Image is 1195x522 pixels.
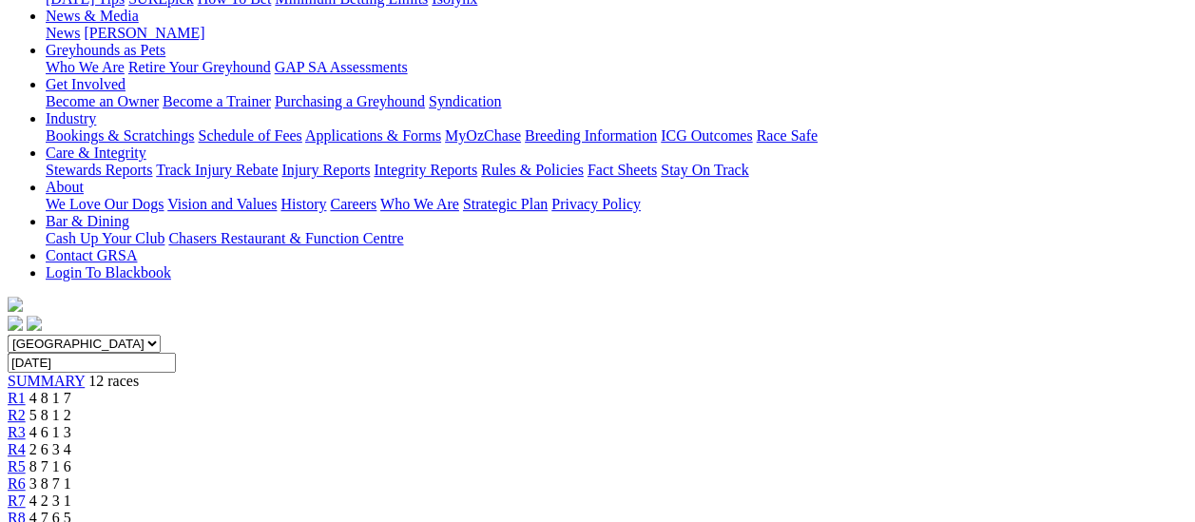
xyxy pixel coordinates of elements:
a: R5 [8,458,26,474]
a: SUMMARY [8,373,85,389]
a: Who We Are [46,59,125,75]
a: History [280,196,326,212]
a: Cash Up Your Club [46,230,164,246]
img: twitter.svg [27,316,42,331]
a: R2 [8,407,26,423]
a: Contact GRSA [46,247,137,263]
a: News [46,25,80,41]
a: Greyhounds as Pets [46,42,165,58]
a: R1 [8,390,26,406]
a: Schedule of Fees [198,127,301,144]
div: Care & Integrity [46,162,1187,179]
a: R6 [8,475,26,492]
img: facebook.svg [8,316,23,331]
a: Get Involved [46,76,125,92]
div: News & Media [46,25,1187,42]
a: Login To Blackbook [46,264,171,280]
a: GAP SA Assessments [275,59,408,75]
span: 4 8 1 7 [29,390,71,406]
div: Industry [46,127,1187,145]
a: Retire Your Greyhound [128,59,271,75]
a: Bookings & Scratchings [46,127,194,144]
span: 12 races [88,373,139,389]
input: Select date [8,353,176,373]
a: Become a Trainer [163,93,271,109]
a: Race Safe [756,127,817,144]
div: About [46,196,1187,213]
a: Stay On Track [661,162,748,178]
div: Greyhounds as Pets [46,59,1187,76]
a: Chasers Restaurant & Function Centre [168,230,403,246]
img: logo-grsa-white.png [8,297,23,312]
a: Fact Sheets [588,162,657,178]
span: 8 7 1 6 [29,458,71,474]
a: Careers [330,196,376,212]
a: Privacy Policy [551,196,641,212]
a: About [46,179,84,195]
a: Who We Are [380,196,459,212]
a: Stewards Reports [46,162,152,178]
a: R7 [8,493,26,509]
span: 4 6 1 3 [29,424,71,440]
a: ICG Outcomes [661,127,752,144]
a: Breeding Information [525,127,657,144]
div: Get Involved [46,93,1187,110]
a: R4 [8,441,26,457]
a: Integrity Reports [374,162,477,178]
a: Vision and Values [167,196,277,212]
a: MyOzChase [445,127,521,144]
a: Bar & Dining [46,213,129,229]
a: Applications & Forms [305,127,441,144]
a: Rules & Policies [481,162,584,178]
a: Purchasing a Greyhound [275,93,425,109]
div: Bar & Dining [46,230,1187,247]
span: 2 6 3 4 [29,441,71,457]
span: 5 8 1 2 [29,407,71,423]
span: 4 2 3 1 [29,493,71,509]
a: [PERSON_NAME] [84,25,204,41]
a: We Love Our Dogs [46,196,164,212]
a: Strategic Plan [463,196,548,212]
span: 3 8 7 1 [29,475,71,492]
a: Track Injury Rebate [156,162,278,178]
a: Injury Reports [281,162,370,178]
a: Become an Owner [46,93,159,109]
a: Industry [46,110,96,126]
a: R3 [8,424,26,440]
a: News & Media [46,8,139,24]
a: Care & Integrity [46,145,146,161]
a: Syndication [429,93,501,109]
